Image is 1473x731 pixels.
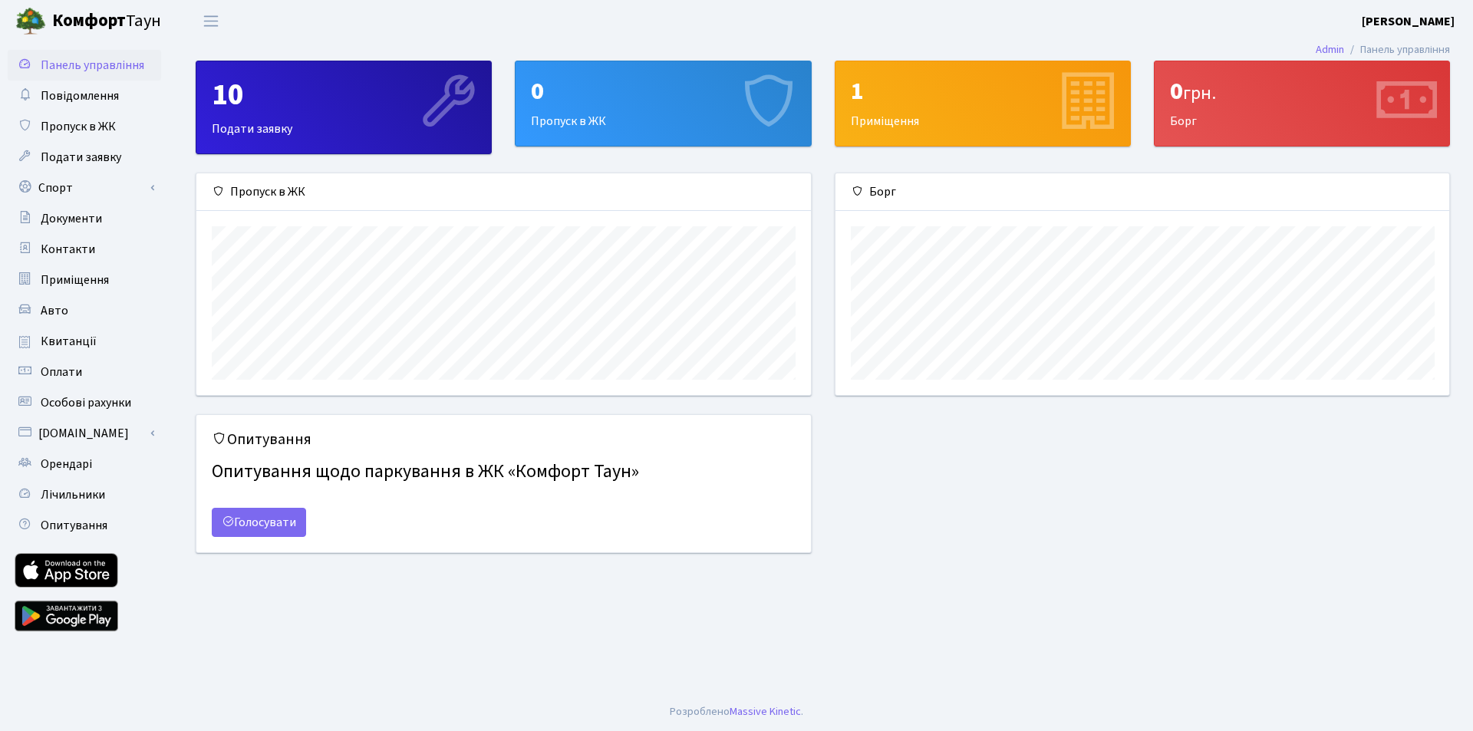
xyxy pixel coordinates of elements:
[835,61,1131,147] a: 1Приміщення
[52,8,161,35] span: Таун
[41,57,144,74] span: Панель управління
[1293,34,1473,66] nav: breadcrumb
[8,449,161,479] a: Орендарі
[516,61,810,146] div: Пропуск в ЖК
[1183,80,1216,107] span: грн.
[41,486,105,503] span: Лічильники
[531,77,795,106] div: 0
[196,61,491,153] div: Подати заявку
[8,203,161,234] a: Документи
[8,357,161,387] a: Оплати
[41,456,92,473] span: Орендарі
[8,173,161,203] a: Спорт
[41,149,121,166] span: Подати заявку
[196,61,492,154] a: 10Подати заявку
[1170,77,1434,106] div: 0
[41,87,119,104] span: Повідомлення
[515,61,811,147] a: 0Пропуск в ЖК
[8,111,161,142] a: Пропуск в ЖК
[8,295,161,326] a: Авто
[8,326,161,357] a: Квитанції
[835,173,1450,211] div: Борг
[41,364,82,380] span: Оплати
[8,81,161,111] a: Повідомлення
[1316,41,1344,58] a: Admin
[212,455,796,489] h4: Опитування щодо паркування в ЖК «Комфорт Таун»
[8,234,161,265] a: Контакти
[212,508,306,537] a: Голосувати
[8,50,161,81] a: Панель управління
[41,302,68,319] span: Авто
[52,8,126,33] b: Комфорт
[41,394,131,411] span: Особові рахунки
[835,61,1130,146] div: Приміщення
[670,703,803,720] div: .
[1155,61,1449,146] div: Борг
[196,173,811,211] div: Пропуск в ЖК
[851,77,1115,106] div: 1
[41,210,102,227] span: Документи
[192,8,230,34] button: Переключити навігацію
[8,479,161,510] a: Лічильники
[8,387,161,418] a: Особові рахунки
[41,272,109,288] span: Приміщення
[8,510,161,541] a: Опитування
[730,703,801,719] a: Massive Kinetic
[1362,12,1455,31] a: [PERSON_NAME]
[670,703,730,719] a: Розроблено
[1362,13,1455,30] b: [PERSON_NAME]
[41,118,116,135] span: Пропуск в ЖК
[8,142,161,173] a: Подати заявку
[41,333,97,350] span: Квитанції
[41,517,107,534] span: Опитування
[41,241,95,258] span: Контакти
[212,77,476,114] div: 10
[8,265,161,295] a: Приміщення
[15,6,46,37] img: logo.png
[1344,41,1450,58] li: Панель управління
[212,430,796,449] h5: Опитування
[8,418,161,449] a: [DOMAIN_NAME]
